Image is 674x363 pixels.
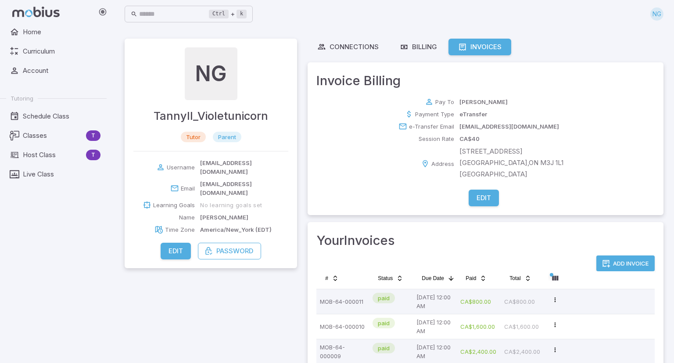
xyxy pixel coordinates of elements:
[419,134,454,143] p: Session Rate
[237,10,247,18] kbd: k
[209,10,229,18] kbd: Ctrl
[596,255,655,271] button: Add Invoice
[373,271,409,285] button: Status
[23,169,100,179] span: Live Class
[316,231,655,250] h3: Your Invoices
[416,293,453,310] p: [DATE] 12:00 AM
[86,131,100,140] span: T
[200,180,288,197] p: [EMAIL_ADDRESS][DOMAIN_NAME]
[86,151,100,159] span: T
[161,243,191,259] button: Edit
[373,319,395,327] span: paid
[179,213,195,222] p: Name
[316,71,655,97] h3: Invoice Billing
[431,159,454,168] p: Address
[320,343,366,360] p: MOB-64-000009
[650,7,663,21] div: NG
[422,275,444,282] span: Due Date
[548,271,562,285] button: Column visibility
[23,27,100,37] span: Home
[504,318,541,335] p: CA$1,600.00
[153,201,195,209] p: Learning Goals
[509,275,520,282] span: Total
[400,42,437,52] div: Billing
[459,169,563,179] p: [GEOGRAPHIC_DATA]
[167,163,195,172] p: Username
[460,318,497,335] p: CA$1,600.00
[200,158,288,176] p: [EMAIL_ADDRESS][DOMAIN_NAME]
[23,47,100,56] span: Curriculum
[469,190,499,206] button: Edit
[373,344,395,352] span: paid
[23,131,82,140] span: Classes
[416,318,453,335] p: [DATE] 12:00 AM
[460,293,497,310] p: CA$800.00
[416,343,453,360] p: [DATE] 12:00 AM
[459,158,563,168] p: [GEOGRAPHIC_DATA] , ON M3J 1L1
[459,134,480,143] p: CA$ 40
[320,318,366,335] p: MOB-64-000010
[11,94,33,102] span: Tutoring
[415,110,454,119] p: Payment Type
[200,213,248,222] p: [PERSON_NAME]
[504,343,541,360] p: CA$2,400.00
[200,201,262,209] span: No learning goals set
[459,147,563,156] p: [STREET_ADDRESS]
[23,150,82,160] span: Host Class
[460,271,492,285] button: Paid
[435,97,454,106] p: Pay To
[320,271,344,285] button: #
[165,225,195,234] p: Time Zone
[504,293,541,310] p: CA$800.00
[504,271,536,285] button: Total
[200,225,272,234] p: America/New_York (EDT)
[466,275,476,282] span: Paid
[460,343,497,360] p: CA$2,400.00
[23,111,100,121] span: Schedule Class
[213,133,241,141] span: parent
[198,243,261,259] button: Password
[459,97,508,106] p: [PERSON_NAME]
[317,42,379,52] div: Connections
[416,271,460,285] button: Due Date
[154,107,268,125] h4: Tannyll_Violetunicorn
[209,9,247,19] div: +
[459,110,487,119] p: eTransfer
[320,293,366,310] p: MOB-64-000011
[325,275,328,282] span: #
[378,275,393,282] span: Status
[23,66,100,75] span: Account
[459,122,559,131] p: [EMAIL_ADDRESS][DOMAIN_NAME]
[181,184,195,193] p: Email
[185,47,237,100] div: NG
[458,42,502,52] div: Invoices
[409,122,454,131] p: e-Transfer Email
[373,294,395,302] span: paid
[181,133,206,141] span: tutor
